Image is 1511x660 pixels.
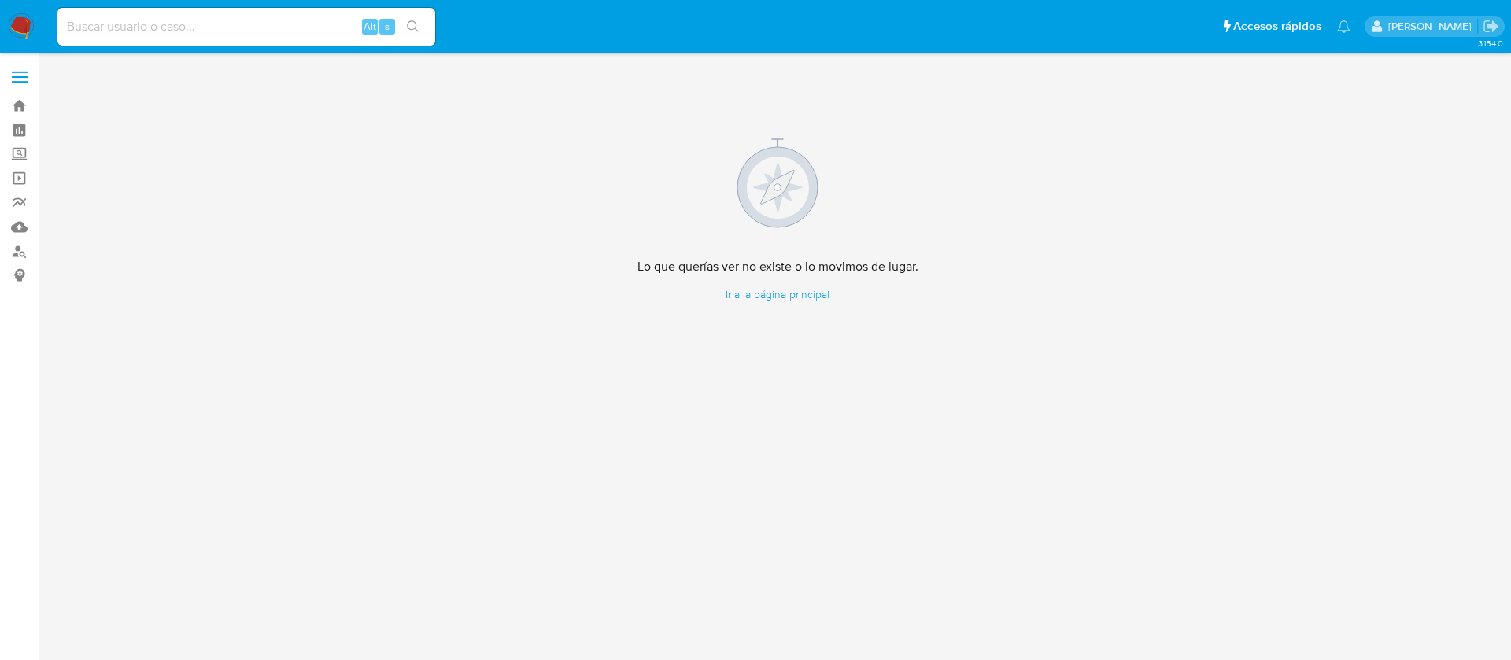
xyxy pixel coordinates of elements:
a: Salir [1483,18,1499,35]
span: s [385,19,390,34]
a: Notificaciones [1337,20,1350,33]
h4: Lo que querías ver no existe o lo movimos de lugar. [637,259,918,275]
span: Accesos rápidos [1233,18,1321,35]
button: search-icon [397,16,429,38]
p: alicia.aldreteperez@mercadolibre.com.mx [1388,19,1477,34]
input: Buscar usuario o caso... [57,17,435,37]
span: Alt [364,19,376,34]
a: Ir a la página principal [637,287,918,302]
